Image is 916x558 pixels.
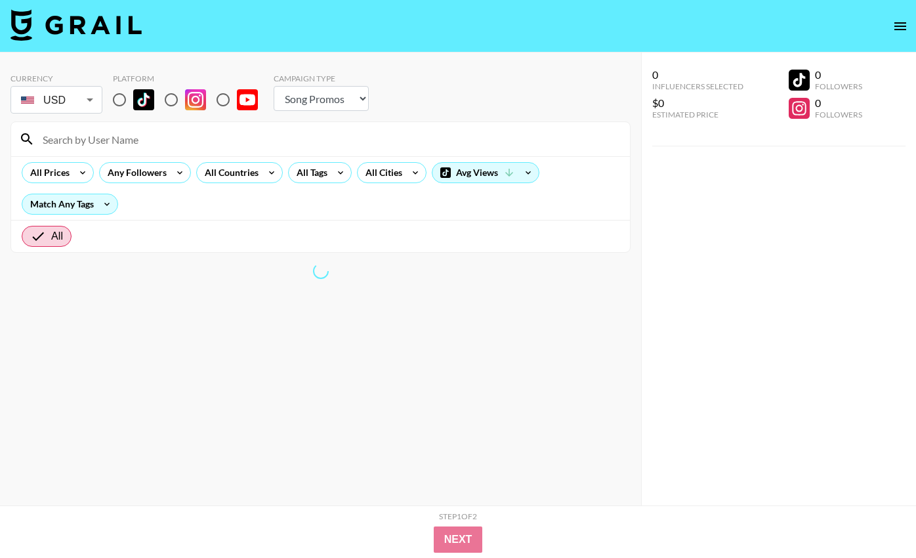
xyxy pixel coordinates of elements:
[850,492,900,542] iframe: Drift Widget Chat Controller
[274,74,369,83] div: Campaign Type
[313,263,329,279] span: Refreshing lists, bookers, clients, countries, tags, cities, talent, talent...
[439,511,477,521] div: Step 1 of 2
[22,194,117,214] div: Match Any Tags
[289,163,330,182] div: All Tags
[237,89,258,110] img: YouTube
[358,163,405,182] div: All Cities
[185,89,206,110] img: Instagram
[652,68,743,81] div: 0
[815,97,862,110] div: 0
[22,163,72,182] div: All Prices
[652,81,743,91] div: Influencers Selected
[51,228,63,244] span: All
[113,74,268,83] div: Platform
[434,526,483,553] button: Next
[652,110,743,119] div: Estimated Price
[652,97,743,110] div: $0
[35,129,622,150] input: Search by User Name
[10,74,102,83] div: Currency
[887,13,913,39] button: open drawer
[133,89,154,110] img: TikTok
[197,163,261,182] div: All Countries
[815,68,862,81] div: 0
[100,163,169,182] div: Any Followers
[432,163,539,182] div: Avg Views
[10,9,142,41] img: Grail Talent
[815,110,862,119] div: Followers
[815,81,862,91] div: Followers
[13,89,100,112] div: USD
